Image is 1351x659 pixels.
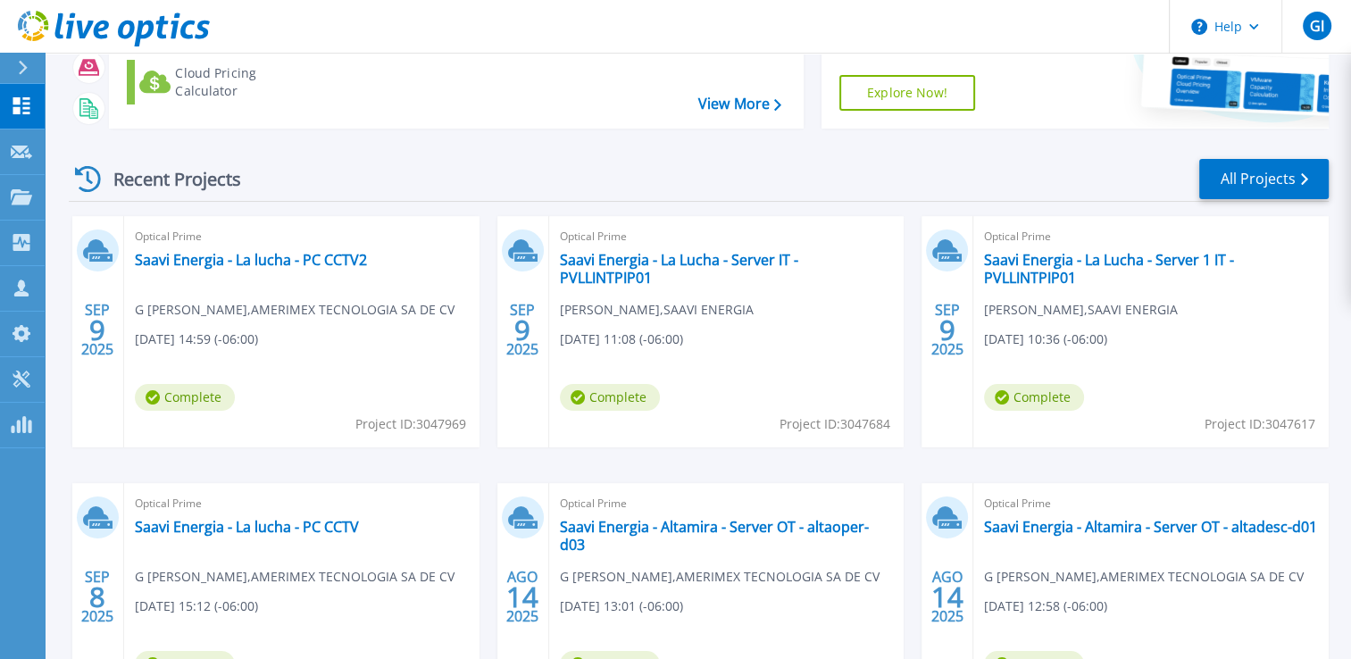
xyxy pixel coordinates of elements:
[505,297,539,363] div: SEP 2025
[930,297,964,363] div: SEP 2025
[135,384,235,411] span: Complete
[135,567,455,587] span: G [PERSON_NAME] , AMERIMEX TECNOLOGIA SA DE CV
[930,564,964,630] div: AGO 2025
[135,251,367,269] a: Saavi Energia - La lucha - PC CCTV2
[984,384,1084,411] span: Complete
[939,322,955,338] span: 9
[1205,414,1315,434] span: Project ID: 3047617
[984,494,1318,513] span: Optical Prime
[127,60,326,104] a: Cloud Pricing Calculator
[984,596,1107,616] span: [DATE] 12:58 (-06:00)
[984,567,1304,587] span: G [PERSON_NAME] , AMERIMEX TECNOLOGIA SA DE CV
[69,157,265,201] div: Recent Projects
[560,384,660,411] span: Complete
[984,300,1178,320] span: [PERSON_NAME] , SAAVI ENERGIA
[135,300,455,320] span: G [PERSON_NAME] , AMERIMEX TECNOLOGIA SA DE CV
[89,322,105,338] span: 9
[514,322,530,338] span: 9
[984,329,1107,349] span: [DATE] 10:36 (-06:00)
[505,564,539,630] div: AGO 2025
[839,75,975,111] a: Explore Now!
[175,64,318,100] div: Cloud Pricing Calculator
[80,297,114,363] div: SEP 2025
[80,564,114,630] div: SEP 2025
[560,494,894,513] span: Optical Prime
[931,589,963,605] span: 14
[135,227,469,246] span: Optical Prime
[560,518,894,554] a: Saavi Energia - Altamira - Server OT - altaoper-d03
[89,589,105,605] span: 8
[560,300,754,320] span: [PERSON_NAME] , SAAVI ENERGIA
[1199,159,1329,199] a: All Projects
[984,251,1318,287] a: Saavi Energia - La Lucha - Server 1 IT - PVLLINTPIP01
[506,589,538,605] span: 14
[698,96,781,113] a: View More
[135,329,258,349] span: [DATE] 14:59 (-06:00)
[984,227,1318,246] span: Optical Prime
[135,596,258,616] span: [DATE] 15:12 (-06:00)
[135,518,359,536] a: Saavi Energia - La lucha - PC CCTV
[560,567,880,587] span: G [PERSON_NAME] , AMERIMEX TECNOLOGIA SA DE CV
[560,596,683,616] span: [DATE] 13:01 (-06:00)
[1309,19,1323,33] span: GI
[135,494,469,513] span: Optical Prime
[780,414,890,434] span: Project ID: 3047684
[560,329,683,349] span: [DATE] 11:08 (-06:00)
[560,227,894,246] span: Optical Prime
[355,414,466,434] span: Project ID: 3047969
[984,518,1317,536] a: Saavi Energia - Altamira - Server OT - altadesc-d01
[560,251,894,287] a: Saavi Energia - La Lucha - Server IT - PVLLINTPIP01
